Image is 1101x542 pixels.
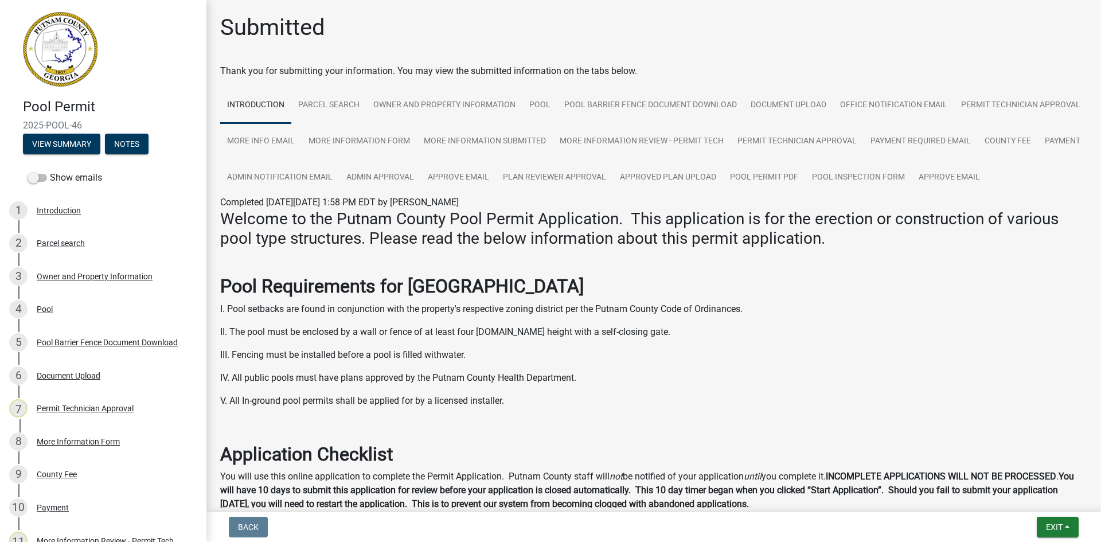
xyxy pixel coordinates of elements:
div: 10 [9,498,28,517]
div: 7 [9,399,28,418]
p: III. Fencing must be installed before a pool is filled withwater. [220,348,1087,362]
h1: Submitted [220,14,325,41]
a: Permit Technician Approval [731,123,864,160]
a: Office Notification Email [833,87,954,124]
strong: INCOMPLETE APPLICATIONS WILL NOT BE PROCESSED [826,471,1056,482]
wm-modal-confirm: Summary [23,140,100,149]
a: Pool Barrier Fence Document Download [557,87,744,124]
div: 1 [9,201,28,220]
h3: Welcome to the Putnam County Pool Permit Application. This application is for the erection or con... [220,209,1087,248]
div: Permit Technician Approval [37,404,134,412]
button: Exit [1037,517,1079,537]
a: Pool Inspection Form [805,159,912,196]
a: Document Upload [744,87,833,124]
a: Permit Technician Approval [954,87,1087,124]
div: Document Upload [37,372,100,380]
a: Pool [522,87,557,124]
div: 2 [9,234,28,252]
div: 6 [9,366,28,385]
a: Plan Reviewer Approval [496,159,613,196]
div: Thank you for submitting your information. You may view the submitted information on the tabs below. [220,64,1087,78]
p: V. All In-ground pool permits shall be applied for by a licensed installer. [220,394,1087,408]
span: Back [238,522,259,532]
a: Approved Plan Upload [613,159,723,196]
wm-modal-confirm: Notes [105,140,149,149]
a: Approve Email [421,159,496,196]
i: not [610,471,623,482]
span: 2025-POOL-46 [23,120,183,131]
strong: You will have 10 days to submit this application for review before your application is closed aut... [220,471,1074,509]
i: until [744,471,762,482]
div: Owner and Property Information [37,272,153,280]
a: Parcel search [291,87,366,124]
strong: Application Checklist [220,443,393,465]
a: More Information Form [302,123,417,160]
div: Pool Barrier Fence Document Download [37,338,178,346]
a: Payment [1038,123,1087,160]
a: Introduction [220,87,291,124]
span: Completed [DATE][DATE] 1:58 PM EDT by [PERSON_NAME] [220,197,459,208]
span: Exit [1046,522,1063,532]
a: More Information Review - Permit Tech [553,123,731,160]
div: County Fee [37,470,77,478]
div: 3 [9,267,28,286]
a: Admin Notification Email [220,159,339,196]
div: 8 [9,432,28,451]
button: Notes [105,134,149,154]
div: Payment [37,504,69,512]
div: More Information Form [37,438,120,446]
div: 4 [9,300,28,318]
p: II. The pool must be enclosed by a wall or fence of at least four [DOMAIN_NAME] height with a sel... [220,325,1087,339]
div: Parcel search [37,239,85,247]
img: Putnam County, Georgia [23,12,97,87]
p: IV. All public pools must have plans approved by the Putnam County Health Department. [220,371,1087,385]
a: Admin Approval [339,159,421,196]
strong: Pool Requirements for [GEOGRAPHIC_DATA] [220,275,584,297]
button: Back [229,517,268,537]
div: Introduction [37,206,81,215]
div: Pool [37,305,53,313]
a: Payment Required Email [864,123,978,160]
div: 5 [9,333,28,352]
p: You will use this online application to complete the Permit Application. Putnam County staff will... [220,470,1087,511]
a: Approve Email [912,159,987,196]
a: More Information Submitted [417,123,553,160]
label: Show emails [28,171,102,185]
div: 9 [9,465,28,483]
h4: Pool Permit [23,99,197,115]
a: County Fee [978,123,1038,160]
button: View Summary [23,134,100,154]
a: Pool Permit PDF [723,159,805,196]
a: Owner and Property Information [366,87,522,124]
p: I. Pool setbacks are found in conjunction with the property's respective zoning district per the ... [220,302,1087,316]
a: More Info Email [220,123,302,160]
